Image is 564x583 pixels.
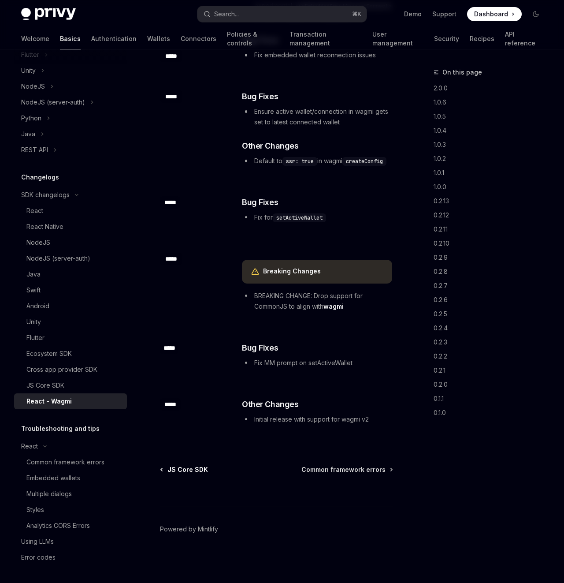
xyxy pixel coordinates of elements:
div: React Native [26,221,63,232]
a: Analytics CORS Errors [14,518,127,534]
a: 0.2.5 [434,307,550,321]
a: wagmi [323,303,344,310]
a: 0.2.8 [434,265,550,279]
span: JS Core SDK [167,465,208,474]
h5: Changelogs [21,172,59,183]
div: Using LLMs [21,536,54,547]
div: Common framework errors [26,457,104,467]
a: Embedded wallets [14,470,127,486]
a: React [14,203,127,219]
a: 0.2.2 [434,349,550,363]
div: Unity [26,317,41,327]
a: 1.0.4 [434,123,550,138]
div: Multiple dialogs [26,489,72,499]
a: Cross app provider SDK [14,362,127,377]
a: Java [14,266,127,282]
a: Dashboard [467,7,522,21]
a: 1.0.2 [434,152,550,166]
div: Error codes [21,552,56,563]
div: Java [26,269,41,280]
div: Unity [21,65,36,76]
a: Recipes [470,28,494,49]
li: Fix for [242,212,392,223]
li: Initial release with support for wagmi v2 [242,414,392,425]
a: Android [14,298,127,314]
a: 2.0.0 [434,81,550,95]
a: 0.2.4 [434,321,550,335]
a: Error codes [14,549,127,565]
a: Authentication [91,28,137,49]
div: Analytics CORS Errors [26,520,90,531]
span: ⌘ K [352,11,361,18]
strong: Breaking Changes [263,267,321,275]
a: 0.2.12 [434,208,550,222]
div: Cross app provider SDK [26,364,97,375]
a: 0.2.13 [434,194,550,208]
a: Using LLMs [14,534,127,549]
div: NodeJS [21,81,45,92]
div: Ecosystem SDK [26,348,72,359]
a: JS Core SDK [14,377,127,393]
button: Toggle dark mode [529,7,543,21]
a: Common framework errors [14,454,127,470]
a: Multiple dialogs [14,486,127,502]
div: Search... [214,9,239,19]
a: Ecosystem SDK [14,346,127,362]
a: Security [434,28,459,49]
div: Embedded wallets [26,473,80,483]
code: setActiveWallet [273,213,326,222]
a: 1.0.3 [434,138,550,152]
div: Swift [26,285,41,295]
a: Connectors [181,28,216,49]
code: ssr: true [282,157,317,166]
div: Java [21,129,35,139]
svg: Warning [251,268,260,277]
span: Bug Fixes [242,90,278,103]
div: SDK changelogs [21,190,70,200]
a: Styles [14,502,127,518]
div: React - Wagmi [26,396,72,407]
li: Fix embedded wallet reconnection issues [242,50,392,60]
a: JS Core SDK [161,465,208,474]
span: Other Changes [242,140,298,152]
div: REST API [21,145,48,155]
a: 0.1.1 [434,392,550,406]
div: Android [26,301,49,311]
span: Other Changes [242,398,298,411]
a: Unity [14,314,127,330]
div: Styles [26,505,44,515]
span: Dashboard [474,10,508,19]
a: Swift [14,282,127,298]
a: NodeJS (server-auth) [14,250,127,266]
a: 0.2.9 [434,250,550,265]
div: Python [21,113,41,123]
a: 0.1.0 [434,406,550,420]
a: 0.2.3 [434,335,550,349]
div: React [26,206,43,216]
div: NodeJS (server-auth) [21,97,85,108]
li: Default to in wagmi [242,156,392,166]
div: Flutter [26,333,45,343]
a: 0.2.11 [434,222,550,236]
div: NodeJS [26,237,50,248]
a: Support [432,10,456,19]
a: Common framework errors [301,465,392,474]
span: On this page [442,67,482,78]
a: 0.2.7 [434,279,550,293]
span: Bug Fixes [242,196,278,209]
a: 0.2.1 [434,363,550,377]
a: NodeJS [14,235,127,250]
a: Basics [60,28,81,49]
span: Common framework errors [301,465,386,474]
h5: Troubleshooting and tips [21,423,100,434]
li: Fix MM prompt on setActiveWallet [242,358,392,368]
div: NodeJS (server-auth) [26,253,90,264]
a: API reference [505,28,543,49]
a: 0.2.6 [434,293,550,307]
a: 0.2.0 [434,377,550,392]
a: React - Wagmi [14,393,127,409]
div: React [21,441,38,452]
a: Flutter [14,330,127,346]
a: 0.2.10 [434,236,550,250]
a: Powered by Mintlify [160,525,218,534]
